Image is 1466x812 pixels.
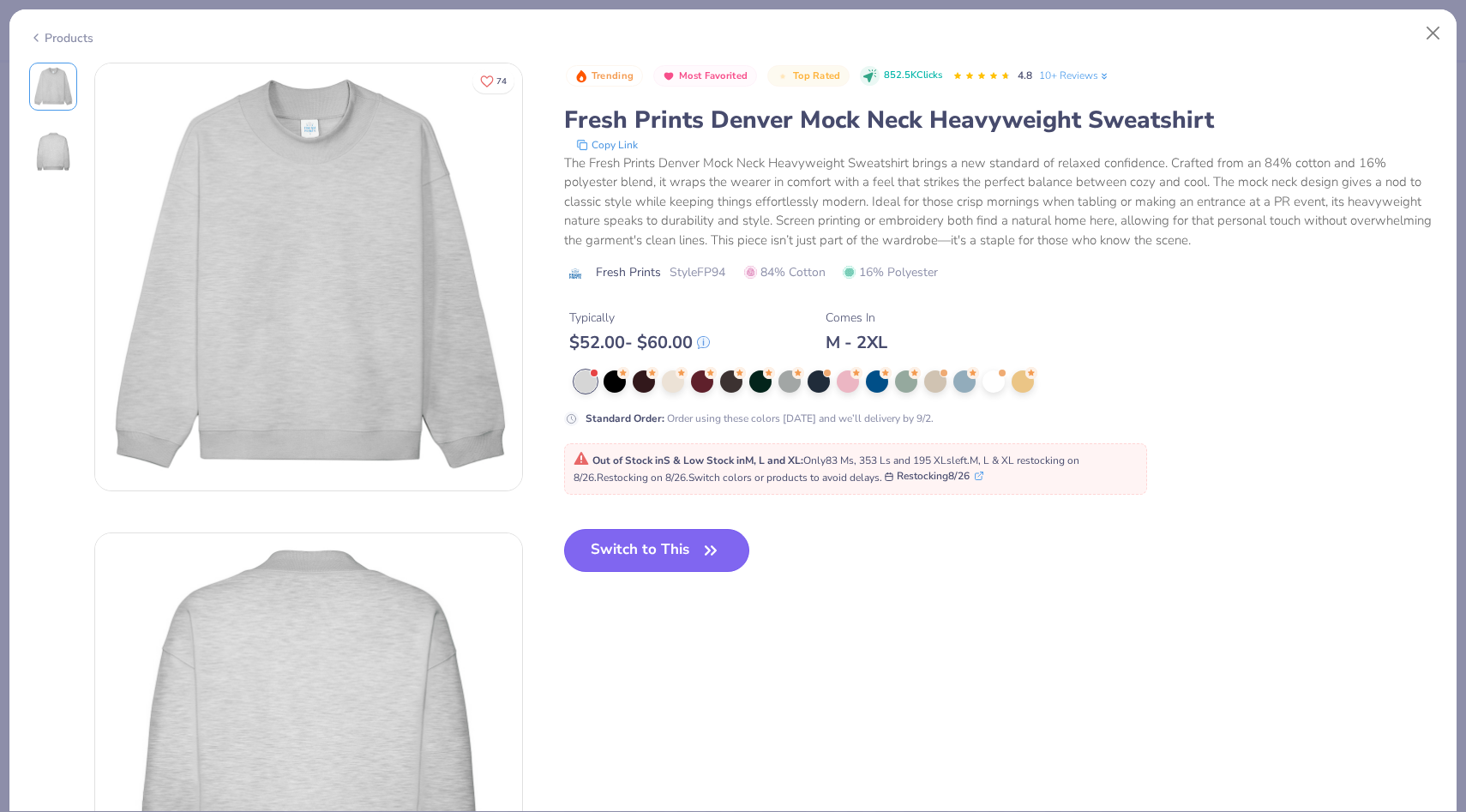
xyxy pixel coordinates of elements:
[653,65,757,87] button: Badge Button
[596,263,661,281] span: Fresh Prints
[592,454,673,467] strong: Out of Stock in S
[586,411,934,426] div: Order using these colors [DATE] and we’ll delivery by 9/2.
[564,153,1438,250] div: The Fresh Prints Denver Mock Neck Heavyweight Sweatshirt brings a new standard of relaxed confide...
[569,332,710,353] div: $ 52.00 - $ 60.00
[574,454,1079,484] span: Only 83 Ms, 353 Ls and 195 XLs left. M, L & XL restocking on 8/26. Restocking on 8/26. Switch col...
[1039,68,1110,83] a: 10+ Reviews
[884,69,942,83] span: 852.5K Clicks
[662,69,676,83] img: Most Favorited sort
[496,77,507,86] span: 74
[673,454,803,467] strong: & Low Stock in M, L and XL :
[767,65,850,87] button: Badge Button
[564,104,1438,136] div: Fresh Prints Denver Mock Neck Heavyweight Sweatshirt
[776,69,790,83] img: Top Rated sort
[95,63,522,490] img: Front
[744,263,826,281] span: 84% Cotton
[1018,69,1032,82] span: 4.8
[569,309,710,327] div: Typically
[793,71,841,81] span: Top Rated
[670,263,725,281] span: Style FP94
[1417,17,1450,50] button: Close
[574,69,588,83] img: Trending sort
[33,66,74,107] img: Front
[564,529,750,572] button: Switch to This
[564,267,587,280] img: brand logo
[952,63,1011,90] div: 4.8 Stars
[843,263,938,281] span: 16% Polyester
[826,332,887,353] div: M - 2XL
[679,71,748,81] span: Most Favorited
[33,131,74,172] img: Back
[885,468,983,484] button: Restocking8/26
[566,65,643,87] button: Badge Button
[472,69,514,93] button: Like
[826,309,887,327] div: Comes In
[586,412,664,425] strong: Standard Order :
[592,71,634,81] span: Trending
[29,29,93,47] div: Products
[571,136,643,153] button: copy to clipboard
